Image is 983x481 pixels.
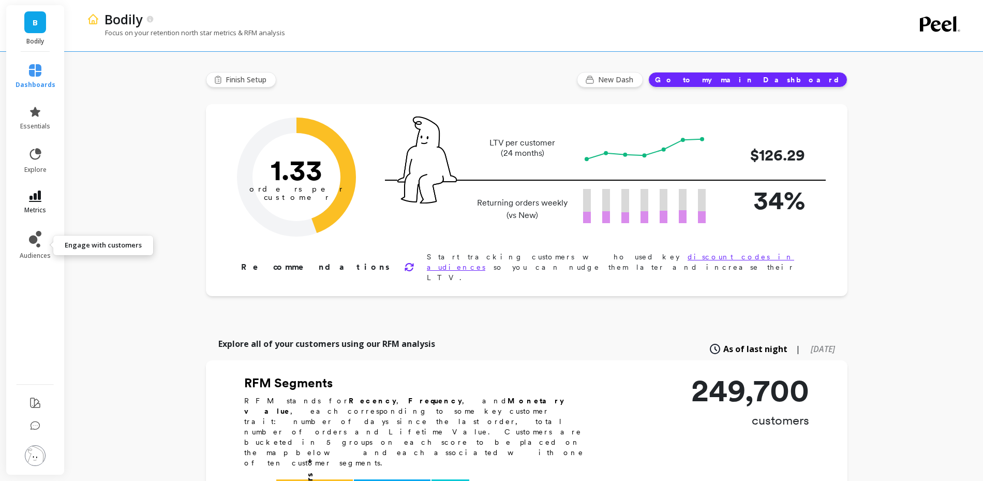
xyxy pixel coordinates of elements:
[87,13,99,25] img: header icon
[648,72,847,88] button: Go to my main Dashboard
[244,396,596,468] p: RFM stands for , , and , each corresponding to some key customer trait: number of days since the ...
[691,375,809,406] p: 249,700
[206,72,276,88] button: Finish Setup
[20,122,50,130] span: essentials
[24,206,46,214] span: metrics
[577,72,643,88] button: New Dash
[811,343,835,355] span: [DATE]
[598,75,636,85] span: New Dash
[722,181,805,220] p: 34%
[397,116,457,203] img: pal seatted on line
[25,445,46,466] img: profile picture
[723,343,787,355] span: As of last night
[796,343,800,355] span: |
[249,184,344,194] tspan: orders per
[105,10,142,28] p: Bodily
[17,37,54,46] p: Bodily
[722,143,805,167] p: $126.29
[241,261,392,273] p: Recommendations
[226,75,270,85] span: Finish Setup
[408,397,462,405] b: Frequency
[474,138,571,158] p: LTV per customer (24 months)
[349,397,396,405] b: Recency
[33,17,38,28] span: B
[691,412,809,429] p: customers
[16,81,55,89] span: dashboards
[264,193,330,202] tspan: customer
[474,197,571,222] p: Returning orders weekly (vs New)
[24,166,47,174] span: explore
[271,153,322,187] text: 1.33
[244,375,596,391] h2: RFM Segments
[427,252,814,283] p: Start tracking customers who used key so you can nudge them later and increase their LTV.
[20,252,51,260] span: audiences
[218,338,435,350] p: Explore all of your customers using our RFM analysis
[87,28,285,37] p: Focus on your retention north star metrics & RFM analysis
